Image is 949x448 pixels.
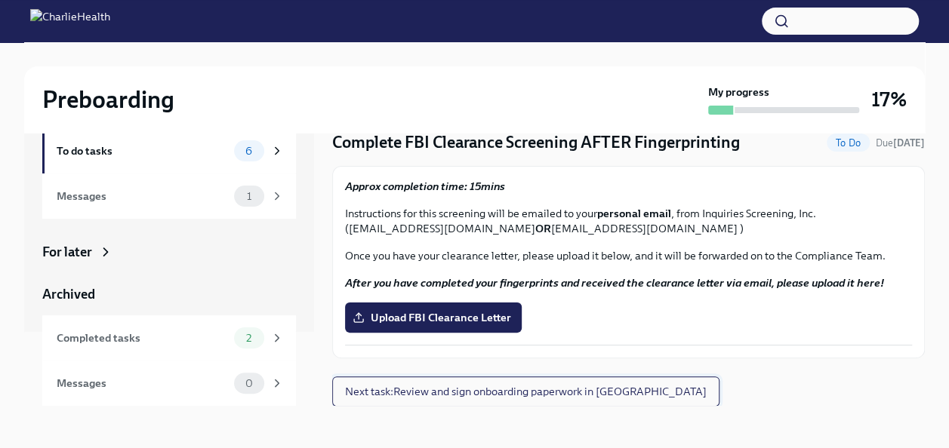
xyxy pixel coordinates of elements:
[345,248,912,263] p: Once you have your clearance letter, please upload it below, and it will be forwarded on to the C...
[42,173,296,219] a: Messages1
[827,137,870,149] span: To Do
[236,378,262,389] span: 0
[345,206,912,236] p: Instructions for this screening will be emailed to your , from Inquiries Screening, Inc. ([EMAIL_...
[345,180,505,193] strong: Approx completion time: 15mins
[42,315,296,361] a: Completed tasks2
[345,302,522,333] label: Upload FBI Clearance Letter
[42,84,174,115] h2: Preboarding
[356,310,511,325] span: Upload FBI Clearance Letter
[871,86,907,113] h3: 17%
[332,131,740,154] h4: Complete FBI Clearance Screening AFTER Fingerprinting
[237,333,260,344] span: 2
[42,361,296,406] a: Messages0
[236,146,261,157] span: 6
[893,137,925,149] strong: [DATE]
[57,375,228,391] div: Messages
[238,191,260,202] span: 1
[876,136,925,150] span: September 4th, 2025 09:00
[876,137,925,149] span: Due
[42,243,92,261] div: For later
[57,330,228,346] div: Completed tasks
[345,384,707,399] span: Next task : Review and sign onboarding paperwork in [GEOGRAPHIC_DATA]
[42,285,296,303] a: Archived
[332,376,719,407] button: Next task:Review and sign onboarding paperwork in [GEOGRAPHIC_DATA]
[597,207,671,220] strong: personal email
[345,276,884,290] strong: After you have completed your fingerprints and received the clearance letter via email, please up...
[57,143,228,159] div: To do tasks
[42,243,296,261] a: For later
[42,128,296,173] a: To do tasks6
[535,222,551,235] strong: OR
[57,188,228,204] div: Messages
[30,9,110,33] img: CharlieHealth
[708,84,769,100] strong: My progress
